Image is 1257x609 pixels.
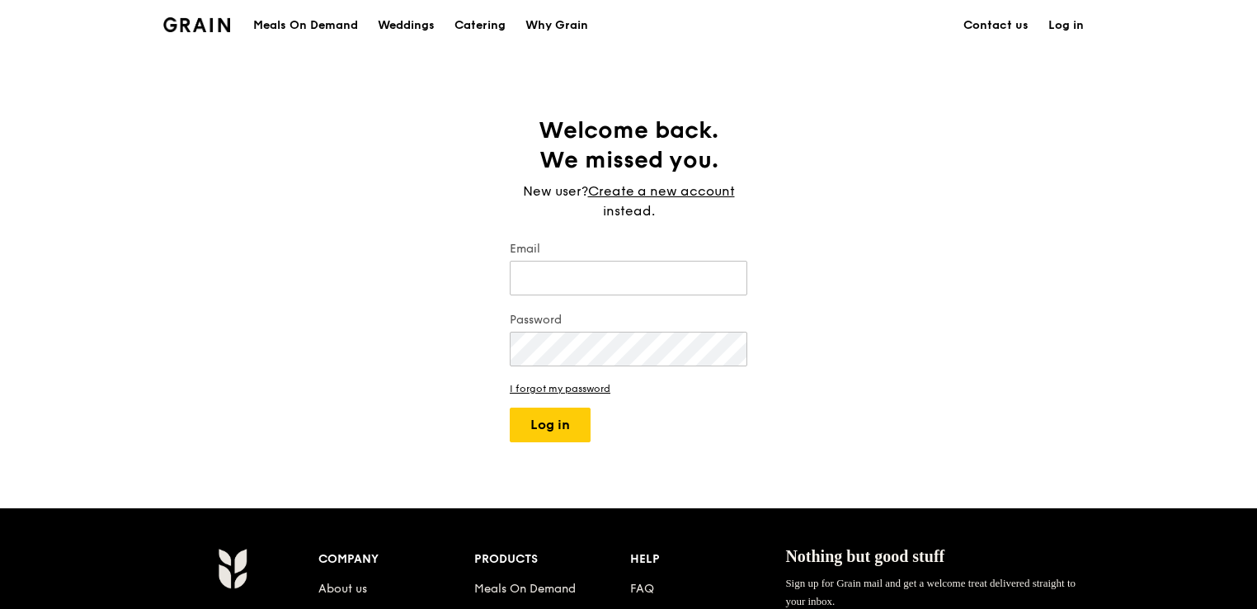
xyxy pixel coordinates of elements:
[525,1,588,50] div: Why Grain
[510,116,747,175] h1: Welcome back. We missed you.
[318,548,474,571] div: Company
[588,182,735,201] a: Create a new account
[474,548,630,571] div: Products
[510,312,747,328] label: Password
[510,408,591,442] button: Log in
[523,183,588,199] span: New user?
[378,1,435,50] div: Weddings
[953,1,1038,50] a: Contact us
[630,582,654,596] a: FAQ
[510,241,747,257] label: Email
[785,547,944,565] span: Nothing but good stuff
[163,17,230,32] img: Grain
[474,582,576,596] a: Meals On Demand
[253,1,358,50] div: Meals On Demand
[445,1,516,50] a: Catering
[785,577,1076,607] span: Sign up for Grain mail and get a welcome treat delivered straight to your inbox.
[516,1,598,50] a: Why Grain
[368,1,445,50] a: Weddings
[318,582,367,596] a: About us
[1038,1,1094,50] a: Log in
[454,1,506,50] div: Catering
[603,203,655,219] span: instead.
[218,548,247,589] img: Grain
[630,548,786,571] div: Help
[510,383,747,394] a: I forgot my password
